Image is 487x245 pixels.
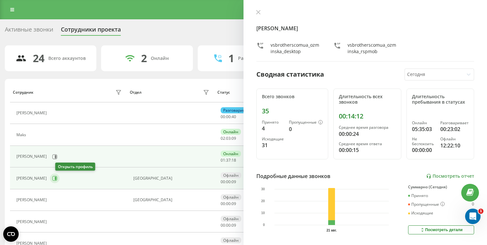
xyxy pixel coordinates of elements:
iframe: Intercom live chat [465,209,481,224]
div: Офлайн [221,237,241,243]
div: 00:14:12 [339,112,396,120]
div: Пропущенные [408,202,445,207]
div: 35 [262,107,323,115]
div: Длительность всех звонков [339,94,396,105]
text: 20 [261,199,265,203]
div: [PERSON_NAME] [16,198,48,202]
div: Онлайн [151,56,169,61]
div: [GEOGRAPHIC_DATA] [133,176,211,181]
div: 0 [472,202,474,207]
span: 03 [226,136,231,141]
span: 09 [232,222,236,228]
div: Суммарно (Сегодня) [408,185,474,189]
div: 05:35:03 [412,125,435,133]
div: 4 [262,125,284,132]
div: Офлайн [221,216,241,222]
div: Сотрудники проекта [61,26,121,36]
span: 00 [226,222,231,228]
span: 00 [221,114,225,119]
div: : : [221,136,236,141]
div: Исходящие [262,137,284,141]
div: Не беспокоить [412,137,435,146]
span: 00 [221,201,225,206]
div: Статус [217,90,230,95]
div: [PERSON_NAME] [16,220,48,224]
span: 00 [226,201,231,206]
text: 21 авг. [327,229,337,232]
div: Длительность пребывания в статусах [412,94,469,105]
span: 09 [232,179,236,184]
div: vsbrotherscomua_ozminska_desktop [271,42,320,55]
div: Офлайн [221,194,241,200]
span: 00 [226,114,231,119]
span: 40 [232,114,236,119]
div: [GEOGRAPHIC_DATA] [133,198,211,202]
div: 12:22:10 [440,142,469,149]
span: 09 [232,136,236,141]
div: Всего звонков [262,94,323,99]
div: 31 [262,141,284,149]
text: 10 [261,211,265,215]
div: Офлайн [221,172,241,178]
div: : : [221,223,236,228]
div: 24 [33,52,44,64]
div: Сотрудник [13,90,33,95]
div: Посмотреть детали [420,227,463,232]
div: vsbrotherscomua_ozminska_rspmob [348,42,397,55]
div: Пропущенные [289,120,323,125]
button: Open CMP widget [3,226,19,242]
div: : : [221,158,236,163]
div: 1 [228,52,234,64]
div: Среднее время разговора [339,125,396,130]
div: Онлайн [412,121,435,125]
div: Активные звонки [5,26,53,36]
h4: [PERSON_NAME] [256,24,474,32]
div: Разговаривает [221,107,254,113]
text: 30 [261,187,265,191]
div: Принято [262,120,284,125]
button: Посмотреть детали [408,225,474,234]
span: 00 [221,222,225,228]
div: 00:00:00 [412,146,435,154]
a: Посмотреть отчет [426,174,474,179]
div: [PERSON_NAME] [16,154,48,159]
span: 09 [232,201,236,206]
span: 1 [478,209,483,214]
div: Всего аккаунтов [48,56,86,61]
div: 00:23:02 [440,125,469,133]
span: 00 [226,179,231,184]
div: 00:00:15 [339,146,396,154]
span: 37 [226,157,231,163]
div: Среднее время ответа [339,142,396,146]
div: Исходящие [408,211,433,215]
div: Разговаривают [238,56,273,61]
div: Разговаривает [440,121,469,125]
div: Сводная статистика [256,70,324,79]
div: Онлайн [221,151,241,157]
div: [PERSON_NAME] [16,176,48,181]
div: : : [221,115,236,119]
div: Maks [16,133,28,137]
div: : : [221,202,236,206]
div: : : [221,180,236,184]
div: 0 [289,125,323,133]
div: Офлайн [440,137,469,141]
div: Принято [408,193,428,198]
div: Открыть профиль [55,163,95,171]
span: 18 [232,157,236,163]
div: Подробные данные звонков [256,172,330,180]
div: 2 [141,52,147,64]
span: 02 [221,136,225,141]
div: Отдел [130,90,141,95]
div: Онлайн [221,129,241,135]
text: 0 [263,223,265,227]
div: 00:00:24 [339,130,396,138]
span: 00 [221,179,225,184]
span: 01 [221,157,225,163]
div: [PERSON_NAME] [16,111,48,115]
